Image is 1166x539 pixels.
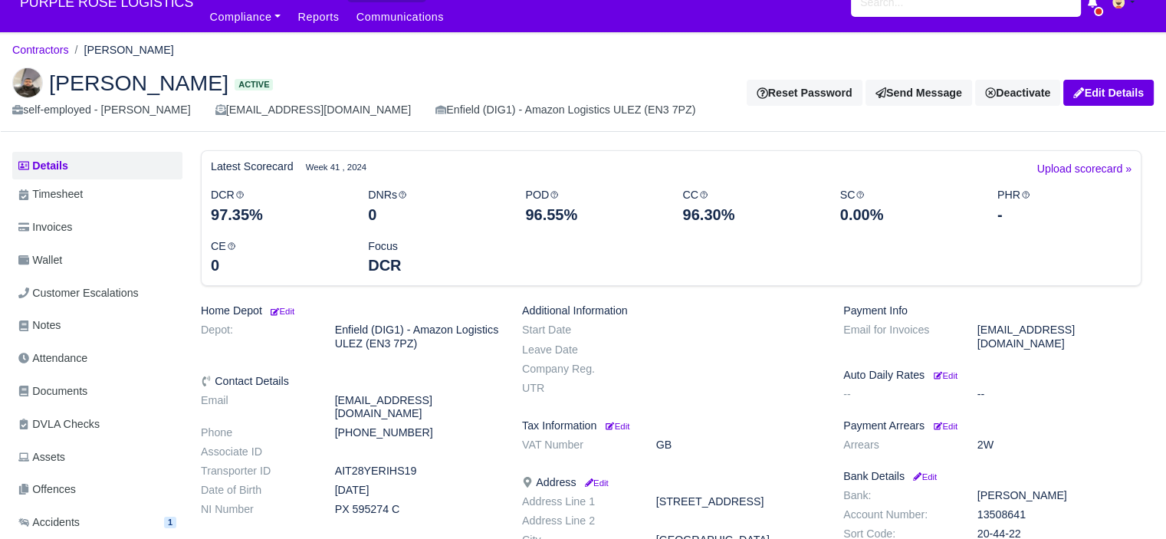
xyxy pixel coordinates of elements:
[840,204,974,225] div: 0.00%
[324,503,511,516] dd: PX 595274 C
[931,369,957,381] a: Edit
[201,375,499,388] h6: Contact Details
[832,508,966,521] dt: Account Number:
[324,426,511,439] dd: [PHONE_NUMBER]
[12,343,182,373] a: Attendance
[189,465,324,478] dt: Transporter ID
[829,186,986,225] div: SC
[12,44,69,56] a: Contractors
[324,324,511,350] dd: Enfield (DIG1) - Amazon Logistics ULEZ (EN3 7PZ)
[268,304,294,317] a: Edit
[289,2,347,32] a: Reports
[268,307,294,316] small: Edit
[12,245,182,275] a: Wallet
[511,343,645,357] dt: Leave Date
[12,475,182,504] a: Offences
[12,376,182,406] a: Documents
[348,2,453,32] a: Communications
[522,476,820,489] h6: Address
[582,478,608,488] small: Edit
[511,382,645,395] dt: UTR
[211,204,345,225] div: 97.35%
[12,179,182,209] a: Timesheet
[671,186,828,225] div: CC
[522,304,820,317] h6: Additional Information
[189,445,324,458] dt: Associate ID
[199,186,356,225] div: DCR
[511,439,645,452] dt: VAT Number
[18,317,61,334] span: Notes
[69,41,174,59] li: [PERSON_NAME]
[435,101,695,119] div: Enfield (DIG1) - Amazon Logistics ULEZ (EN3 7PZ)
[189,503,324,516] dt: NI Number
[211,160,294,173] h6: Latest Scorecard
[306,160,366,174] small: Week 41 , 2024
[843,304,1141,317] h6: Payment Info
[18,350,87,367] span: Attendance
[511,514,645,527] dt: Address Line 2
[511,324,645,337] dt: Start Date
[511,363,645,376] dt: Company Reg.
[12,101,191,119] div: self-employed - [PERSON_NAME]
[12,278,182,308] a: Customer Escalations
[189,484,324,497] dt: Date of Birth
[997,204,1132,225] div: -
[865,80,972,106] a: Send Message
[189,426,324,439] dt: Phone
[211,255,345,276] div: 0
[843,419,1141,432] h6: Payment Arrears
[189,324,324,350] dt: Depot:
[18,219,72,236] span: Invoices
[368,255,502,276] div: DCR
[522,419,820,432] h6: Tax Information
[966,489,1153,502] dd: [PERSON_NAME]
[966,388,1153,401] dd: --
[966,439,1153,452] dd: 2W
[324,484,511,497] dd: [DATE]
[966,324,1153,350] dd: [EMAIL_ADDRESS][DOMAIN_NAME]
[832,439,966,452] dt: Arrears
[12,508,182,537] a: Accidents 1
[324,465,511,478] dd: AIT28YERIHS19
[356,238,514,277] div: Focus
[511,495,645,508] dt: Address Line 1
[215,101,411,119] div: [EMAIL_ADDRESS][DOMAIN_NAME]
[201,2,289,32] a: Compliance
[18,416,100,433] span: DVLA Checks
[12,311,182,340] a: Notes
[356,186,514,225] div: DNRs
[18,284,139,302] span: Customer Escalations
[1037,160,1132,186] a: Upload scorecard »
[525,204,659,225] div: 96.55%
[986,186,1143,225] div: PHR
[582,476,608,488] a: Edit
[843,470,1141,483] h6: Bank Details
[12,212,182,242] a: Invoices
[368,204,502,225] div: 0
[201,304,499,317] h6: Home Depot
[12,442,182,472] a: Assets
[1063,80,1154,106] a: Edit Details
[975,80,1060,106] a: Deactivate
[606,422,629,431] small: Edit
[18,481,76,498] span: Offences
[832,324,966,350] dt: Email for Invoices
[189,394,324,420] dt: Email
[324,394,511,420] dd: [EMAIL_ADDRESS][DOMAIN_NAME]
[18,186,83,203] span: Timesheet
[49,72,228,94] span: [PERSON_NAME]
[1089,465,1166,539] iframe: Chat Widget
[12,152,182,180] a: Details
[18,514,80,531] span: Accidents
[18,449,65,466] span: Assets
[843,369,1141,382] h6: Auto Daily Rates
[18,383,87,400] span: Documents
[514,186,671,225] div: POD
[966,508,1153,521] dd: 13508641
[18,251,62,269] span: Wallet
[911,470,937,482] a: Edit
[12,409,182,439] a: DVLA Checks
[747,80,862,106] button: Reset Password
[931,419,957,432] a: Edit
